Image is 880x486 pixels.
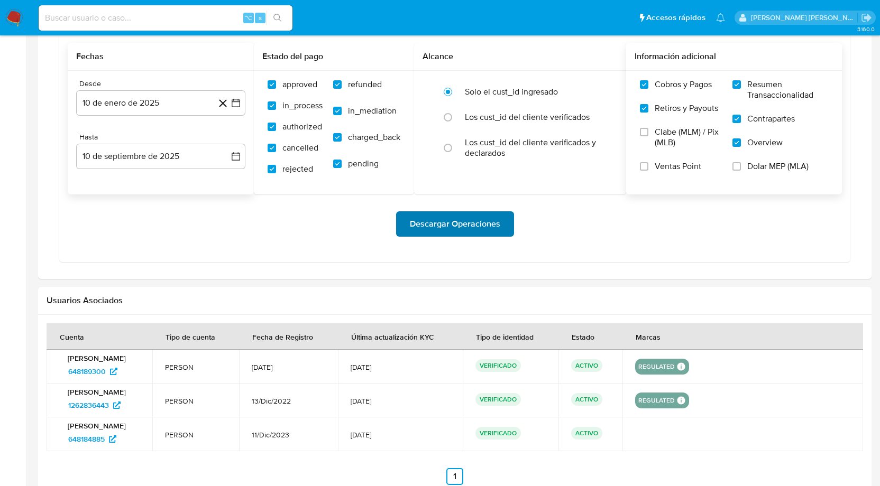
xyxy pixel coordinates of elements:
[857,25,875,33] span: 3.160.0
[244,13,252,23] span: ⌥
[861,12,872,23] a: Salir
[39,11,292,25] input: Buscar usuario o caso...
[716,13,725,22] a: Notificaciones
[47,295,863,306] h2: Usuarios Asociados
[267,11,288,25] button: search-icon
[646,12,705,23] span: Accesos rápidos
[259,13,262,23] span: s
[751,13,858,23] p: rene.vale@mercadolibre.com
